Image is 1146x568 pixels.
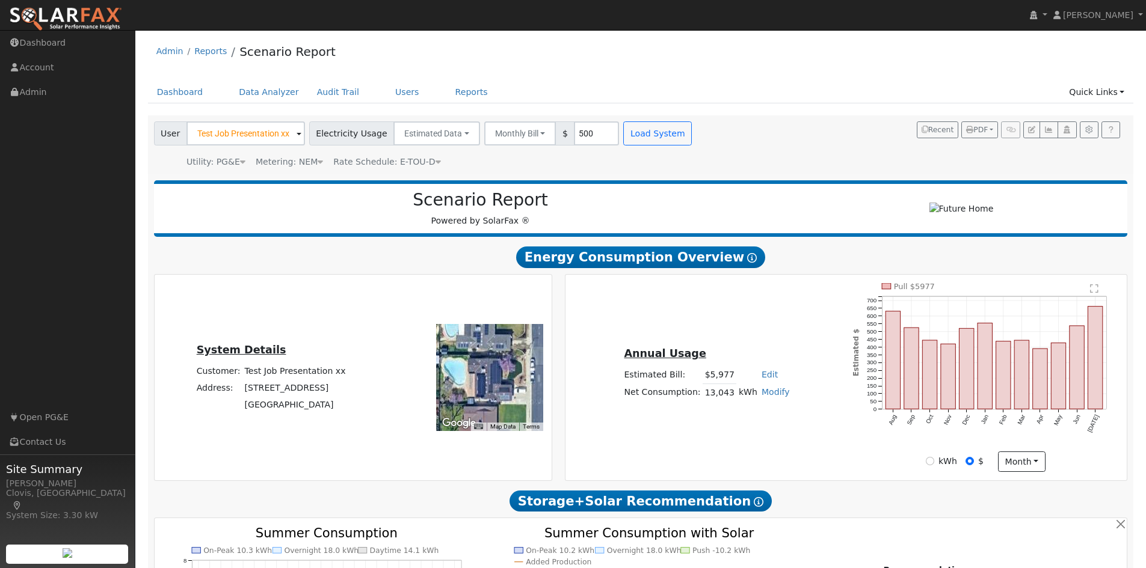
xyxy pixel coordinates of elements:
button: Load System [623,121,692,145]
text: Dec [961,414,972,426]
button: PDF [961,121,998,138]
text: 300 [867,359,877,366]
text: Pull $5977 [894,282,935,291]
button: Login As [1058,121,1076,138]
td: [GEOGRAPHIC_DATA] [242,397,348,414]
u: System Details [197,344,286,356]
label: kWh [938,455,957,468]
div: Clovis, [GEOGRAPHIC_DATA] [6,487,129,512]
div: System Size: 3.30 kW [6,509,129,522]
text: [DATE] [1086,414,1100,433]
img: SolarFax [9,7,122,32]
text: 200 [867,375,877,382]
text: Jan [980,414,990,425]
text: Added Production [526,558,591,566]
text: 150 [867,382,877,389]
h2: Scenario Report [166,190,795,210]
a: Modify [762,387,790,397]
td: Test Job Presentation xx [242,362,348,379]
span: Energy Consumption Overview [516,246,765,268]
i: Show Help [747,253,757,263]
rect: onclick="" [886,311,900,409]
rect: onclick="" [1070,326,1084,409]
span: $ [555,121,575,145]
a: Audit Trail [308,81,368,103]
span: [PERSON_NAME] [1063,10,1133,20]
text: 550 [867,320,877,327]
text: Apr [1035,414,1046,425]
a: Scenario Report [239,44,336,59]
a: Open this area in Google Maps (opens a new window) [439,415,479,431]
text: Aug [887,414,898,426]
rect: onclick="" [1052,343,1066,409]
td: Address: [194,379,242,396]
rect: onclick="" [978,323,992,409]
rect: onclick="" [996,341,1011,409]
text: Summer Consumption [256,525,398,540]
text: Push -10.2 kWh [692,546,750,555]
input: kWh [926,457,934,465]
u: Annual Usage [624,347,706,359]
text: 400 [867,344,877,350]
text: 350 [867,352,877,358]
rect: onclick="" [904,328,919,409]
button: Keyboard shortcuts [474,423,482,431]
rect: onclick="" [941,344,955,409]
span: PDF [966,126,988,134]
button: Map Data [490,423,516,431]
td: Customer: [194,362,242,379]
text: 0 [873,406,877,412]
a: Users [386,81,428,103]
text: May [1053,414,1064,427]
td: Estimated Bill: [622,367,703,384]
text: 100 [867,390,877,397]
text: Overnight 18.0 kWh [607,546,682,555]
img: retrieve [63,548,72,558]
td: kWh [736,383,759,401]
a: Reports [194,46,227,56]
rect: onclick="" [923,340,937,409]
td: $5,977 [703,367,736,384]
text: 600 [867,313,877,319]
rect: onclick="" [1033,349,1047,409]
td: 13,043 [703,383,736,401]
span: Alias: None [333,157,440,166]
a: Edit [762,370,778,379]
text: On-Peak 10.2 kWh [526,546,594,555]
rect: onclick="" [1088,307,1103,409]
text: 500 [867,328,877,335]
text: Daytime 14.1 kWh [370,546,439,555]
text: Oct [925,414,935,425]
label: $ [978,455,984,468]
text:  [1091,284,1099,293]
text: 8 [183,557,186,563]
text: 650 [867,305,877,311]
input: $ [966,457,974,465]
text: Mar [1017,414,1027,426]
i: Show Help [754,497,763,507]
div: Powered by SolarFax ® [160,190,801,227]
a: Quick Links [1060,81,1133,103]
a: Data Analyzer [230,81,308,103]
text: Feb [998,414,1008,426]
button: Monthly Bill [484,121,556,145]
text: Summer Consumption with Solar [544,525,754,540]
input: Select a User [186,121,305,145]
a: Terms [523,423,540,430]
div: Utility: PG&E [186,156,245,168]
button: Estimated Data [393,121,480,145]
text: 700 [867,297,877,304]
button: Settings [1080,121,1098,138]
rect: onclick="" [1015,340,1029,409]
text: 450 [867,336,877,343]
img: Future Home [929,203,994,215]
rect: onclick="" [960,328,974,409]
button: Edit User [1023,121,1040,138]
text: Jun [1072,414,1082,425]
div: [PERSON_NAME] [6,477,129,490]
text: Overnight 18.0 kWh [284,546,359,555]
img: Google [439,415,479,431]
td: [STREET_ADDRESS] [242,379,348,396]
button: Multi-Series Graph [1040,121,1058,138]
button: month [998,451,1046,472]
